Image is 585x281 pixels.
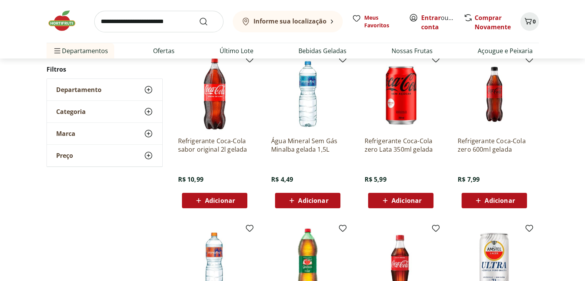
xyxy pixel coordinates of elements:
img: Refrigerante Coca-Cola zero 600ml gelada [458,57,531,130]
span: Adicionar [485,197,515,204]
b: Informe sua localização [253,17,327,25]
button: Adicionar [182,193,247,208]
a: Ofertas [153,46,175,55]
button: Categoria [47,101,162,122]
a: Bebidas Geladas [298,46,347,55]
span: R$ 7,99 [458,175,480,184]
button: Informe sua localização [233,11,343,32]
button: Adicionar [368,193,433,208]
span: ou [421,13,455,32]
span: Departamento [56,86,102,94]
span: Adicionar [205,197,235,204]
a: Último Lote [220,46,253,55]
span: 0 [533,18,536,25]
input: search [94,11,223,32]
a: Criar conta [421,13,463,31]
span: Marca [56,130,75,137]
a: Meus Favoritos [352,14,400,29]
a: Refrigerante Coca-Cola zero 600ml gelada [458,137,531,154]
h2: Filtros [47,62,163,77]
button: Departamento [47,79,162,100]
span: R$ 10,99 [178,175,203,184]
img: Hortifruti [47,9,85,32]
span: Adicionar [392,197,422,204]
a: Açougue e Peixaria [478,46,533,55]
button: Marca [47,123,162,144]
img: Refrigerante Coca-Cola zero Lata 350ml gelada [364,57,437,130]
button: Menu [53,42,62,60]
a: Nossas Frutas [392,46,433,55]
span: Meus Favoritos [364,14,400,29]
span: Departamentos [53,42,108,60]
a: Comprar Novamente [475,13,511,31]
a: Refrigerante Coca-Cola sabor original 2l gelada [178,137,251,154]
button: Carrinho [520,12,539,31]
button: Adicionar [275,193,340,208]
span: Categoria [56,108,86,115]
a: Água Mineral Sem Gás Minalba gelada 1,5L [271,137,344,154]
span: R$ 4,49 [271,175,293,184]
img: Água Mineral Sem Gás Minalba gelada 1,5L [271,57,344,130]
button: Submit Search [199,17,217,26]
button: Preço [47,145,162,166]
span: Adicionar [298,197,328,204]
img: Refrigerante Coca-Cola sabor original 2l gelada [178,57,251,130]
span: Preço [56,152,73,159]
a: Entrar [421,13,441,22]
button: Adicionar [462,193,527,208]
span: R$ 5,99 [364,175,386,184]
a: Refrigerante Coca-Cola zero Lata 350ml gelada [364,137,437,154]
